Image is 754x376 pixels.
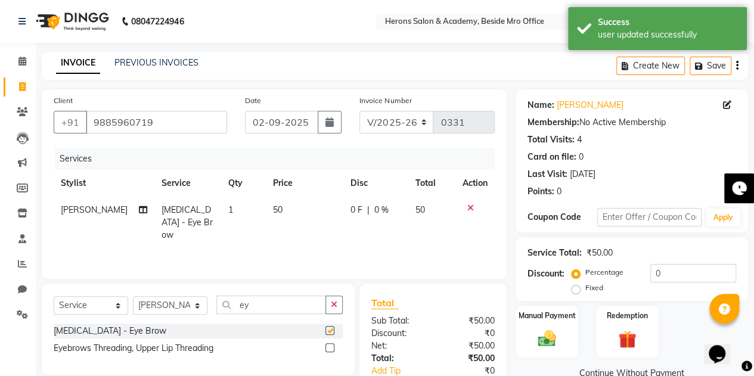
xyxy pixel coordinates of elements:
[528,151,576,163] div: Card on file:
[613,328,642,350] img: _gift.svg
[616,57,685,75] button: Create New
[54,95,73,106] label: Client
[433,352,504,365] div: ₹50.00
[55,148,504,170] div: Services
[597,208,702,226] input: Enter Offer / Coupon Code
[704,328,742,364] iframe: chat widget
[54,111,87,133] button: +91
[598,16,738,29] div: Success
[30,5,112,38] img: logo
[570,168,595,181] div: [DATE]
[131,5,184,38] b: 08047224946
[433,327,504,340] div: ₹0
[706,209,740,226] button: Apply
[154,170,221,197] th: Service
[228,204,233,215] span: 1
[690,57,731,75] button: Save
[528,185,554,198] div: Points:
[607,310,648,321] label: Redemption
[598,29,738,41] div: user updated successfully
[433,315,504,327] div: ₹50.00
[528,116,579,129] div: Membership:
[54,170,154,197] th: Stylist
[408,170,455,197] th: Total
[585,282,603,293] label: Fixed
[587,247,613,259] div: ₹50.00
[557,99,623,111] a: [PERSON_NAME]
[245,95,261,106] label: Date
[54,325,166,337] div: [MEDICAL_DATA] - Eye Brow
[362,315,433,327] div: Sub Total:
[343,170,408,197] th: Disc
[455,170,495,197] th: Action
[362,327,433,340] div: Discount:
[532,328,561,349] img: _cash.svg
[585,267,623,278] label: Percentage
[433,340,504,352] div: ₹50.00
[221,170,266,197] th: Qty
[371,297,399,309] span: Total
[350,204,362,216] span: 0 F
[528,247,582,259] div: Service Total:
[54,342,213,355] div: Eyebrows Threading, Upper Lip Threading
[359,95,411,106] label: Invoice Number
[519,310,576,321] label: Manual Payment
[266,170,343,197] th: Price
[362,340,433,352] div: Net:
[528,116,736,129] div: No Active Membership
[577,133,582,146] div: 4
[367,204,370,216] span: |
[415,204,424,215] span: 50
[528,168,567,181] div: Last Visit:
[56,52,100,74] a: INVOICE
[579,151,584,163] div: 0
[114,57,198,68] a: PREVIOUS INVOICES
[86,111,227,133] input: Search by Name/Mobile/Email/Code
[162,204,213,240] span: [MEDICAL_DATA] - Eye Brow
[528,211,597,223] div: Coupon Code
[528,133,575,146] div: Total Visits:
[273,204,283,215] span: 50
[528,268,564,280] div: Discount:
[362,352,433,365] div: Total:
[61,204,128,215] span: [PERSON_NAME]
[557,185,561,198] div: 0
[528,99,554,111] div: Name:
[216,296,326,314] input: Search or Scan
[374,204,389,216] span: 0 %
